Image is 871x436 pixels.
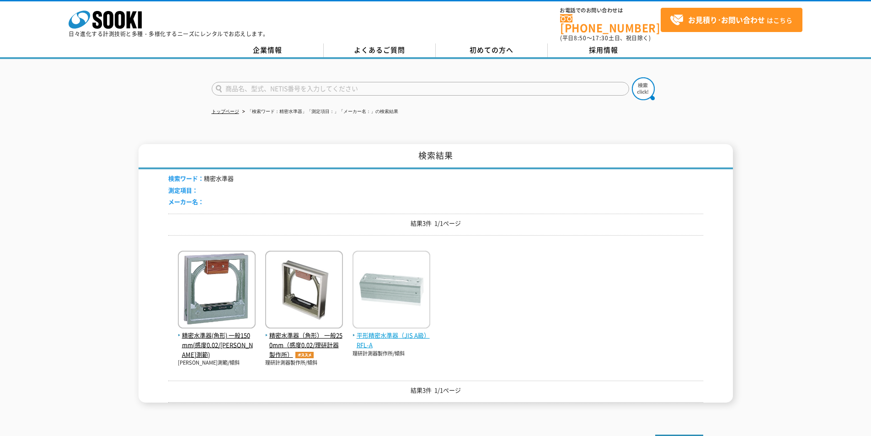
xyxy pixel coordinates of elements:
span: メーカー名： [168,197,204,206]
li: 「検索ワード：精密水準器」「測定項目：」「メーカー名：」の検索結果 [240,107,398,117]
img: 一般250mm（感度0.02/理研計器製作所） [265,251,343,331]
span: はこちら [670,13,792,27]
a: 精密水準器(角形) 一般150mm(感度0.02/[PERSON_NAME]測範) [178,321,256,359]
a: [PHONE_NUMBER] [560,14,661,33]
span: 測定項目： [168,186,198,194]
span: 精密水準器(角形) 一般150mm(感度0.02/[PERSON_NAME]測範) [178,331,256,359]
img: オススメ [293,352,316,358]
span: (平日 ～ 土日、祝日除く) [560,34,651,42]
p: 理研計測器製作所/傾斜 [353,350,430,358]
img: 一般150mm(感度0.02/新潟理研測範) [178,251,256,331]
a: トップページ [212,109,239,114]
img: btn_search.png [632,77,655,100]
p: 結果3件 1/1ページ [168,386,703,395]
span: 8:50 [574,34,587,42]
span: 検索ワード： [168,174,204,183]
a: 採用情報 [548,43,660,57]
strong: お見積り･お問い合わせ [688,14,765,25]
a: 精密水準器（角形） 一般250mm（感度0.02/理研計器製作所）オススメ [265,321,343,359]
a: お見積り･お問い合わせはこちら [661,8,802,32]
span: 精密水準器（角形） 一般250mm（感度0.02/理研計器製作所） [265,331,343,359]
a: 企業情報 [212,43,324,57]
img: RFL-A [353,251,430,331]
a: 初めての方へ [436,43,548,57]
input: 商品名、型式、NETIS番号を入力してください [212,82,629,96]
a: よくあるご質問 [324,43,436,57]
h1: 検索結果 [139,144,733,169]
span: お電話でのお問い合わせは [560,8,661,13]
p: [PERSON_NAME]測範/傾斜 [178,359,256,367]
p: 日々進化する計測技術と多種・多様化するニーズにレンタルでお応えします。 [69,31,269,37]
p: 結果3件 1/1ページ [168,219,703,228]
span: 平形精密水準器（JIS A級） RFL-A [353,331,430,350]
a: 平形精密水準器（JIS A級） RFL-A [353,321,430,350]
span: 初めての方へ [470,45,513,55]
li: 精密水準器 [168,174,234,183]
p: 理研計測器製作所/傾斜 [265,359,343,367]
span: 17:30 [592,34,609,42]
